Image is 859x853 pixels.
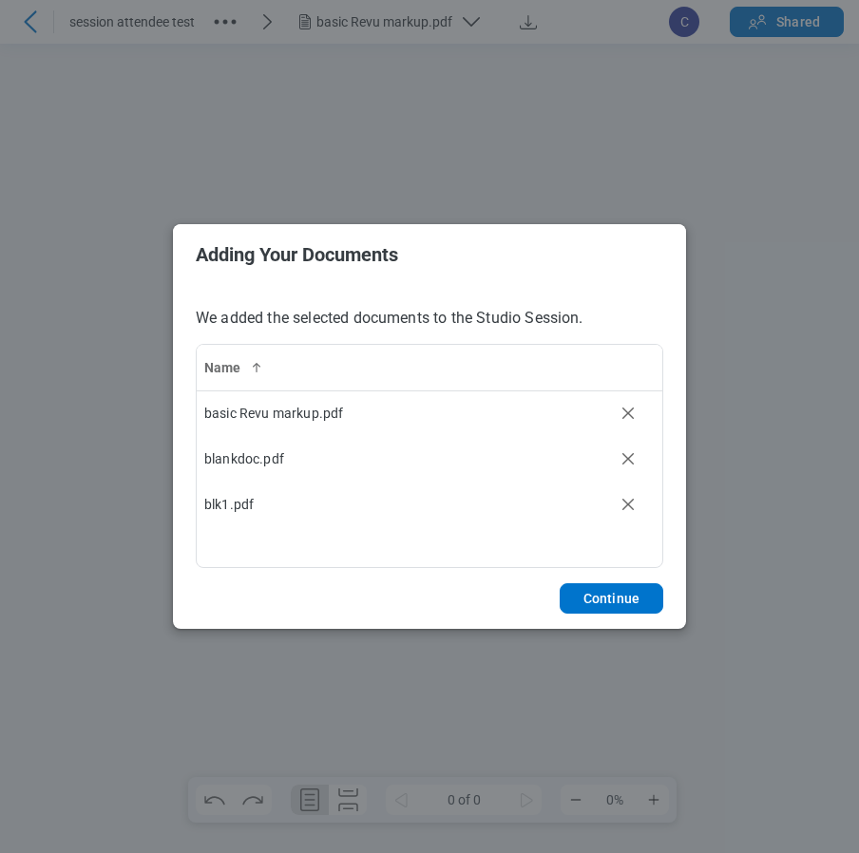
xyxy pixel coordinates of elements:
[560,583,663,614] button: Continue
[204,404,601,423] div: basic Revu markup.pdf
[197,345,662,527] table: bb-data-table
[617,402,639,425] button: Remove
[204,358,601,377] div: Name
[204,449,601,468] div: blankdoc.pdf
[173,285,686,568] div: We added the selected documents to the Studio Session.
[617,493,639,516] button: Remove
[204,495,601,514] div: blk1.pdf
[196,244,663,265] h2: Adding Your Documents
[617,447,639,470] button: Remove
